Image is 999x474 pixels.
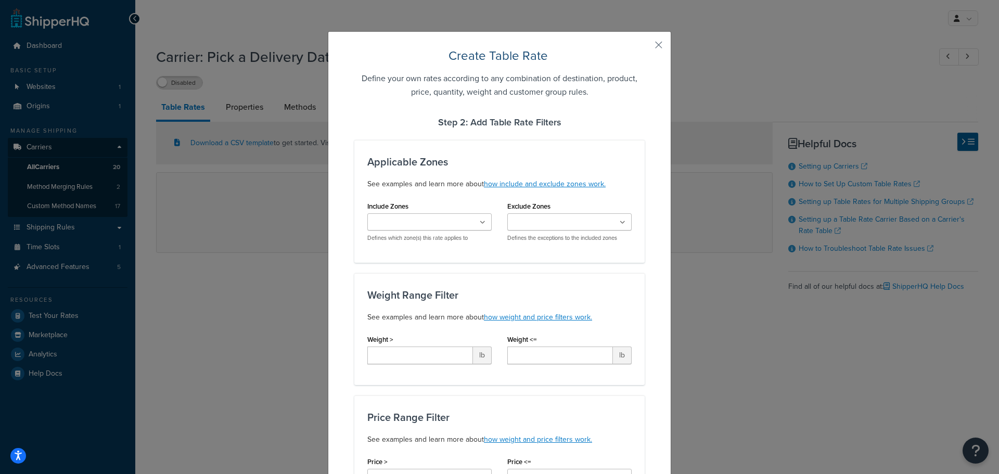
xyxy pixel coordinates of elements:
[367,289,632,301] h3: Weight Range Filter
[367,458,388,466] label: Price >
[354,116,645,130] h4: Step 2: Add Table Rate Filters
[484,434,592,445] a: how weight and price filters work.
[367,234,492,242] p: Defines which zone(s) this rate applies to
[354,47,645,64] h2: Create Table Rate
[367,311,632,324] p: See examples and learn more about
[367,412,632,423] h3: Price Range Filter
[484,312,592,323] a: how weight and price filters work.
[367,433,632,446] p: See examples and learn more about
[613,347,632,364] span: lb
[354,72,645,99] h5: Define your own rates according to any combination of destination, product, price, quantity, weig...
[367,336,393,343] label: Weight >
[367,178,632,190] p: See examples and learn more about
[484,178,606,189] a: how include and exclude zones work.
[473,347,492,364] span: lb
[507,234,632,242] p: Defines the exceptions to the included zones
[507,202,550,210] label: Exclude Zones
[507,458,531,466] label: Price <=
[367,202,408,210] label: Include Zones
[367,156,632,168] h3: Applicable Zones
[507,336,537,343] label: Weight <=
